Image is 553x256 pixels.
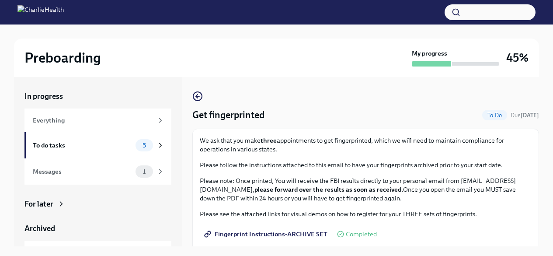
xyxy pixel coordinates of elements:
[33,116,153,125] div: Everything
[24,132,171,158] a: To do tasks5
[33,140,132,150] div: To do tasks
[482,112,507,119] span: To Do
[412,49,447,58] strong: My progress
[200,210,532,218] p: Please see the attached links for visual demos on how to register for your THREE sets of fingerpr...
[137,142,151,149] span: 5
[192,109,264,122] h4: Get fingerprinted
[261,137,277,144] strong: three
[200,225,334,243] a: Fingerprint Instructions-ARCHIVE SET
[521,112,539,119] strong: [DATE]
[24,91,171,102] a: In progress
[254,186,403,193] strong: please forward over the results as soon as received.
[511,111,539,119] span: October 6th, 2025 09:00
[206,230,327,238] span: Fingerprint Instructions-ARCHIVE SET
[511,112,539,119] span: Due
[200,176,532,203] p: Please note: Once printed, You will receive the FBI results directly to your personal email from ...
[506,50,529,66] h3: 45%
[138,168,151,175] span: 1
[24,158,171,185] a: Messages1
[200,136,532,154] p: We ask that you make appointments to get fingerprinted, which we will need to maintain compliance...
[346,231,377,238] span: Completed
[33,167,132,176] div: Messages
[24,199,53,209] div: For later
[24,199,171,209] a: For later
[24,109,171,132] a: Everything
[24,49,101,67] h2: Preboarding
[17,5,64,19] img: CharlieHealth
[24,223,171,234] a: Archived
[200,161,532,169] p: Please follow the instructions attached to this email to have your fingerprints archived prior to...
